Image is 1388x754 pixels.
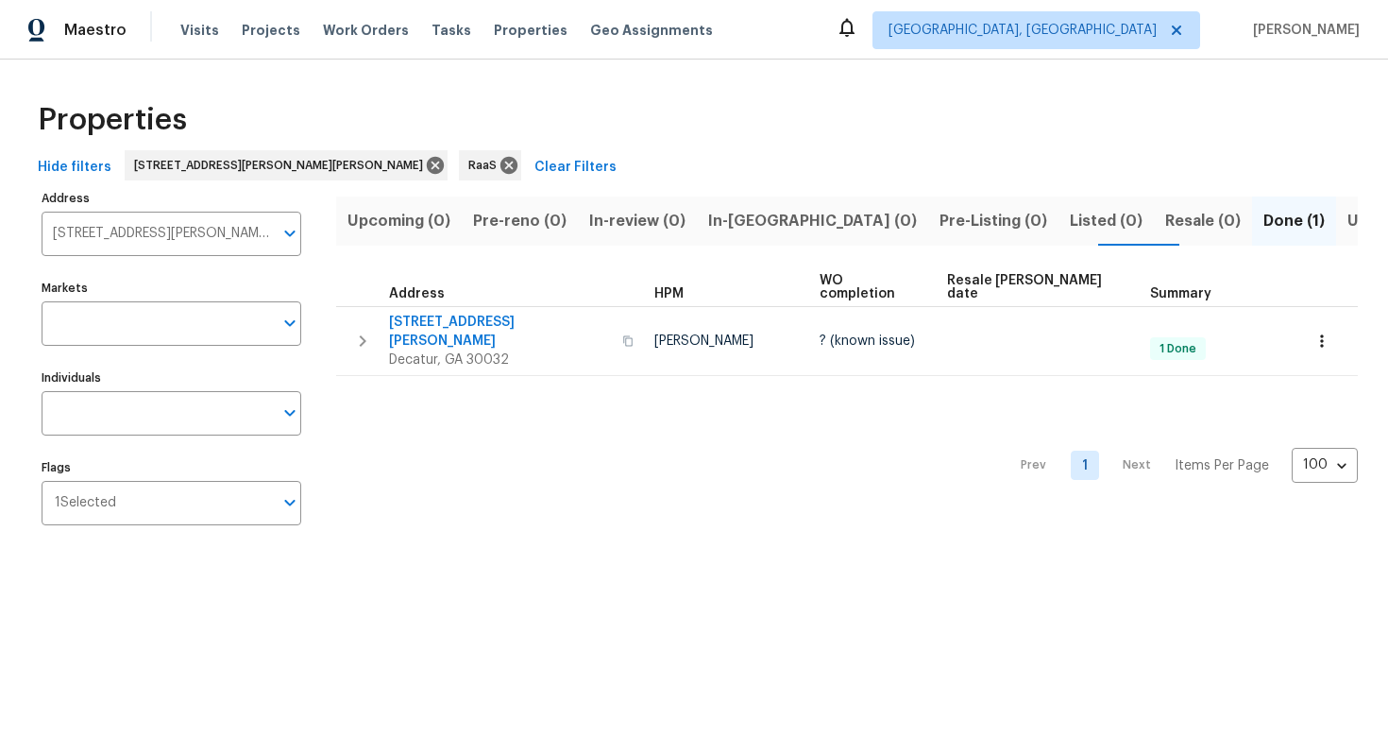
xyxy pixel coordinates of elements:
[277,489,303,516] button: Open
[389,351,611,369] span: Decatur, GA 30032
[1175,456,1269,475] p: Items Per Page
[947,274,1118,300] span: Resale [PERSON_NAME] date
[277,400,303,426] button: Open
[939,208,1047,234] span: Pre-Listing (0)
[242,21,300,40] span: Projects
[42,462,301,473] label: Flags
[42,283,301,294] label: Markets
[654,287,684,300] span: HPM
[64,21,127,40] span: Maestro
[527,150,624,185] button: Clear Filters
[1070,208,1143,234] span: Listed (0)
[1003,387,1358,544] nav: Pagination Navigation
[30,150,119,185] button: Hide filters
[1071,451,1099,480] a: Goto page 1
[1150,287,1211,300] span: Summary
[654,334,753,348] span: [PERSON_NAME]
[820,334,915,348] span: ? (known issue)
[38,111,187,129] span: Properties
[38,156,111,180] span: Hide filters
[277,310,303,336] button: Open
[55,495,116,511] span: 1 Selected
[459,150,521,180] div: RaaS
[708,208,917,234] span: In-[GEOGRAPHIC_DATA] (0)
[534,156,617,180] span: Clear Filters
[389,313,611,351] span: [STREET_ADDRESS][PERSON_NAME]
[1292,440,1358,489] div: 100
[432,24,471,37] span: Tasks
[589,208,686,234] span: In-review (0)
[42,372,301,384] label: Individuals
[180,21,219,40] span: Visits
[323,21,409,40] span: Work Orders
[1165,208,1241,234] span: Resale (0)
[468,156,504,175] span: RaaS
[134,156,431,175] span: [STREET_ADDRESS][PERSON_NAME][PERSON_NAME]
[820,274,916,300] span: WO completion
[1152,341,1204,357] span: 1 Done
[389,287,445,300] span: Address
[125,150,448,180] div: [STREET_ADDRESS][PERSON_NAME][PERSON_NAME]
[277,220,303,247] button: Open
[42,193,301,204] label: Address
[590,21,713,40] span: Geo Assignments
[347,208,450,234] span: Upcoming (0)
[1245,21,1360,40] span: [PERSON_NAME]
[1263,208,1325,234] span: Done (1)
[494,21,567,40] span: Properties
[473,208,567,234] span: Pre-reno (0)
[889,21,1157,40] span: [GEOGRAPHIC_DATA], [GEOGRAPHIC_DATA]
